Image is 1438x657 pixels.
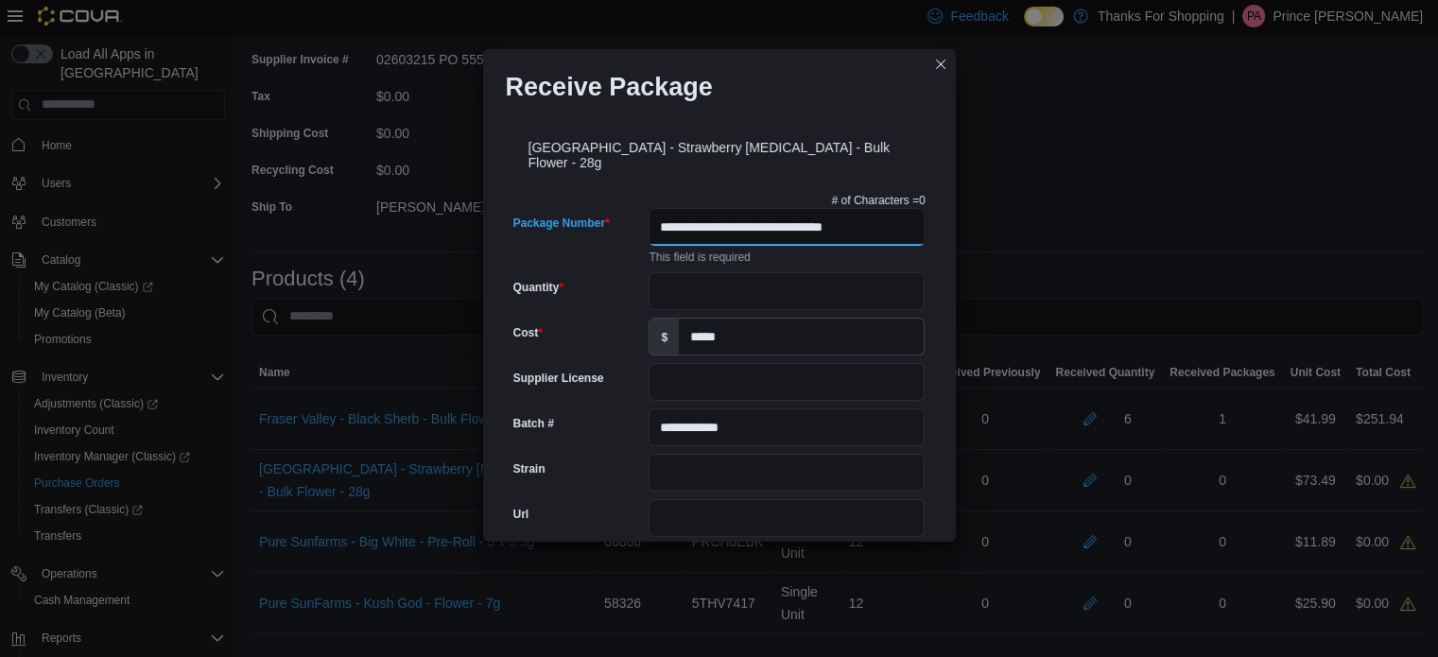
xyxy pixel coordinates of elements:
label: $ [650,319,679,354]
p: # of Characters = 0 [832,193,926,208]
label: Package Number [513,216,610,231]
label: Url [513,507,529,522]
div: [GEOGRAPHIC_DATA] - Strawberry [MEDICAL_DATA] - Bulk Flower - 28g [506,117,933,185]
label: Strain [513,461,546,476]
label: Cost [513,325,543,340]
label: Quantity [513,280,563,295]
div: This field is required [649,246,925,265]
label: Batch # [513,416,554,431]
label: Supplier License [513,371,604,386]
button: Closes this modal window [929,53,952,76]
h1: Receive Package [506,72,713,102]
